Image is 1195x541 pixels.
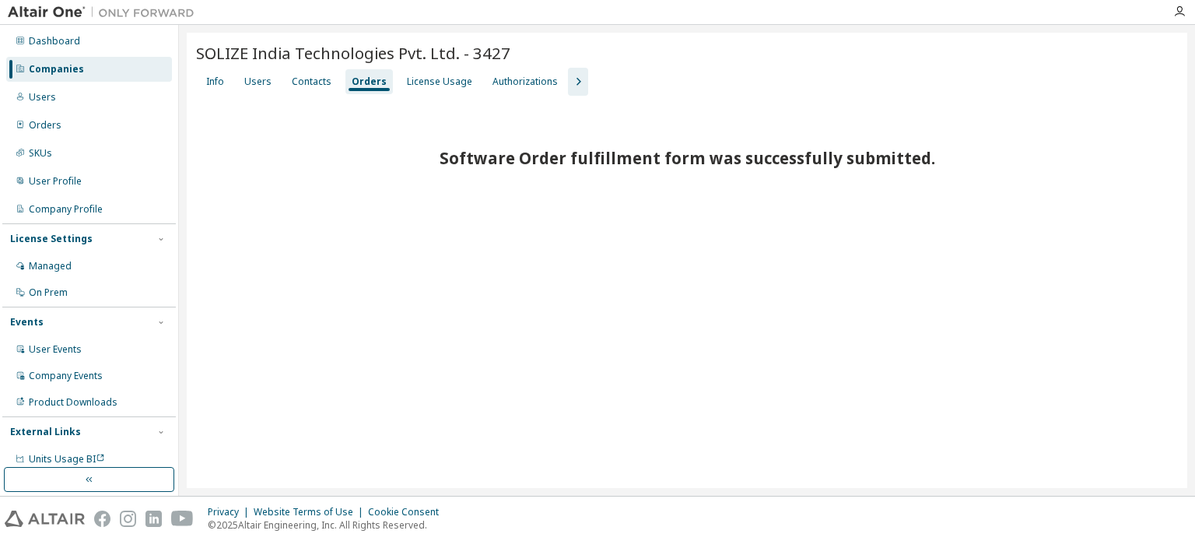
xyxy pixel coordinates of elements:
[29,63,84,76] div: Companies
[145,511,162,527] img: linkedin.svg
[244,76,272,88] div: Users
[352,76,387,88] div: Orders
[29,147,52,160] div: SKUs
[29,175,82,188] div: User Profile
[10,316,44,328] div: Events
[29,370,103,382] div: Company Events
[368,506,448,518] div: Cookie Consent
[120,511,136,527] img: instagram.svg
[492,76,558,88] div: Authorizations
[206,76,224,88] div: Info
[8,5,202,20] img: Altair One
[29,452,105,465] span: Units Usage BI
[208,506,254,518] div: Privacy
[10,426,81,438] div: External Links
[29,119,61,132] div: Orders
[29,396,117,409] div: Product Downloads
[29,260,72,272] div: Managed
[337,148,1037,168] h2: Software Order fulfillment form was successfully submitted.
[171,511,194,527] img: youtube.svg
[254,506,368,518] div: Website Terms of Use
[407,76,472,88] div: License Usage
[10,233,93,245] div: License Settings
[29,203,103,216] div: Company Profile
[29,286,68,299] div: On Prem
[29,35,80,47] div: Dashboard
[29,91,56,104] div: Users
[292,76,331,88] div: Contacts
[208,518,448,532] p: © 2025 Altair Engineering, Inc. All Rights Reserved.
[5,511,85,527] img: altair_logo.svg
[29,343,82,356] div: User Events
[196,42,510,64] span: SOLIZE India Technologies Pvt. Ltd. - 3427
[94,511,110,527] img: facebook.svg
